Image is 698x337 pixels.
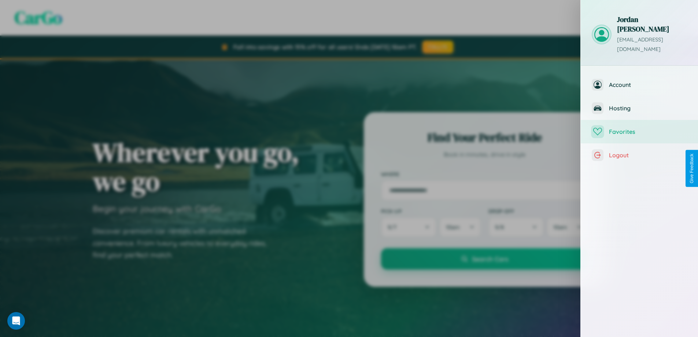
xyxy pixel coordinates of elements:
span: Hosting [609,105,687,112]
span: Favorites [609,128,687,135]
span: Account [609,81,687,88]
button: Account [581,73,698,96]
button: Logout [581,143,698,167]
span: Logout [609,151,687,159]
p: [EMAIL_ADDRESS][DOMAIN_NAME] [617,35,687,54]
div: Open Intercom Messenger [7,312,25,330]
button: Hosting [581,96,698,120]
button: Favorites [581,120,698,143]
div: Give Feedback [689,154,694,183]
h3: Jordan [PERSON_NAME] [617,15,687,34]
